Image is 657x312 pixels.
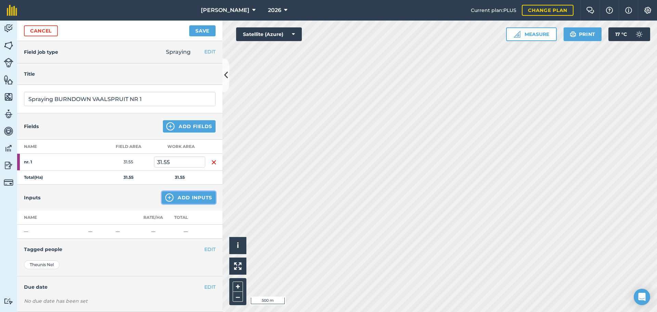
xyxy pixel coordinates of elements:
[24,48,58,56] h4: Field job type
[236,27,302,41] button: Satellite (Azure)
[24,70,216,78] h4: Title
[4,298,13,304] img: svg+xml;base64,PD94bWwgdmVyc2lvbj0iMS4wIiBlbmNvZGluZz0idXRmLTgiPz4KPCEtLSBHZW5lcmF0b3I6IEFkb2JlIE...
[634,289,650,305] div: Open Intercom Messenger
[4,92,13,102] img: svg+xml;base64,PHN2ZyB4bWxucz0iaHR0cDovL3d3dy53My5vcmcvMjAwMC9zdmciIHdpZHRoPSI1NiIgaGVpZ2h0PSI2MC...
[17,211,86,225] th: Name
[644,7,652,14] img: A cog icon
[162,191,216,204] button: Add Inputs
[4,109,13,119] img: svg+xml;base64,PD94bWwgdmVyc2lvbj0iMS4wIiBlbmNvZGluZz0idXRmLTgiPz4KPCEtLSBHZW5lcmF0b3I6IEFkb2JlIE...
[564,27,602,41] button: Print
[204,246,216,253] button: EDIT
[211,158,217,166] img: svg+xml;base64,PHN2ZyB4bWxucz0iaHR0cDovL3d3dy53My5vcmcvMjAwMC9zdmciIHdpZHRoPSIxNiIgaGVpZ2h0PSIyNC...
[166,225,205,239] td: —
[24,175,43,180] strong: Total ( Ha )
[237,241,239,250] span: i
[233,292,243,302] button: –
[632,27,646,41] img: svg+xml;base64,PD94bWwgdmVyc2lvbj0iMS4wIiBlbmNvZGluZz0idXRmLTgiPz4KPCEtLSBHZW5lcmF0b3I6IEFkb2JlIE...
[24,260,60,269] div: Theunis Nel
[24,159,77,165] strong: nr. 1
[4,160,13,171] img: svg+xml;base64,PD94bWwgdmVyc2lvbj0iMS4wIiBlbmNvZGluZz0idXRmLTgiPz4KPCEtLSBHZW5lcmF0b3I6IEFkb2JlIE...
[229,237,246,254] button: i
[514,31,520,38] img: Ruler icon
[175,175,185,180] strong: 31.55
[615,27,627,41] span: 17 ° C
[86,225,113,239] td: —
[166,49,191,55] span: Spraying
[140,225,166,239] td: —
[24,298,216,304] div: No due date has been set
[140,211,166,225] th: Rate/ Ha
[4,40,13,51] img: svg+xml;base64,PHN2ZyB4bWxucz0iaHR0cDovL3d3dy53My5vcmcvMjAwMC9zdmciIHdpZHRoPSI1NiIgaGVpZ2h0PSI2MC...
[24,123,39,130] h4: Fields
[113,225,140,239] td: —
[268,6,281,14] span: 2026
[522,5,574,16] a: Change plan
[471,7,516,14] span: Current plan : PLUS
[24,194,40,201] h4: Inputs
[124,175,133,180] strong: 31.55
[166,211,205,225] th: Total
[4,178,13,187] img: svg+xml;base64,PD94bWwgdmVyc2lvbj0iMS4wIiBlbmNvZGluZz0idXRmLTgiPz4KPCEtLSBHZW5lcmF0b3I6IEFkb2JlIE...
[165,194,173,202] img: svg+xml;base64,PHN2ZyB4bWxucz0iaHR0cDovL3d3dy53My5vcmcvMjAwMC9zdmciIHdpZHRoPSIxNCIgaGVpZ2h0PSIyNC...
[154,140,205,154] th: Work area
[24,246,216,253] h4: Tagged people
[4,126,13,136] img: svg+xml;base64,PD94bWwgdmVyc2lvbj0iMS4wIiBlbmNvZGluZz0idXRmLTgiPz4KPCEtLSBHZW5lcmF0b3I6IEFkb2JlIE...
[4,143,13,153] img: svg+xml;base64,PD94bWwgdmVyc2lvbj0iMS4wIiBlbmNvZGluZz0idXRmLTgiPz4KPCEtLSBHZW5lcmF0b3I6IEFkb2JlIE...
[24,92,216,106] input: What needs doing?
[103,154,154,171] td: 31.55
[17,225,86,239] td: —
[204,48,216,55] button: EDIT
[163,120,216,133] button: Add Fields
[24,283,216,291] h4: Due date
[4,58,13,67] img: svg+xml;base64,PD94bWwgdmVyc2lvbj0iMS4wIiBlbmNvZGluZz0idXRmLTgiPz4KPCEtLSBHZW5lcmF0b3I6IEFkb2JlIE...
[17,140,103,154] th: Name
[605,7,614,14] img: A question mark icon
[4,75,13,85] img: svg+xml;base64,PHN2ZyB4bWxucz0iaHR0cDovL3d3dy53My5vcmcvMjAwMC9zdmciIHdpZHRoPSI1NiIgaGVpZ2h0PSI2MC...
[4,23,13,34] img: svg+xml;base64,PD94bWwgdmVyc2lvbj0iMS4wIiBlbmNvZGluZz0idXRmLTgiPz4KPCEtLSBHZW5lcmF0b3I6IEFkb2JlIE...
[586,7,594,14] img: Two speech bubbles overlapping with the left bubble in the forefront
[166,122,175,130] img: svg+xml;base64,PHN2ZyB4bWxucz0iaHR0cDovL3d3dy53My5vcmcvMjAwMC9zdmciIHdpZHRoPSIxNCIgaGVpZ2h0PSIyNC...
[233,282,243,292] button: +
[234,262,242,270] img: Four arrows, one pointing top left, one top right, one bottom right and the last bottom left
[506,27,557,41] button: Measure
[608,27,650,41] button: 17 °C
[204,283,216,291] button: EDIT
[103,140,154,154] th: Field Area
[7,5,17,16] img: fieldmargin Logo
[570,30,576,38] img: svg+xml;base64,PHN2ZyB4bWxucz0iaHR0cDovL3d3dy53My5vcmcvMjAwMC9zdmciIHdpZHRoPSIxOSIgaGVpZ2h0PSIyNC...
[24,25,58,36] a: Cancel
[625,6,632,14] img: svg+xml;base64,PHN2ZyB4bWxucz0iaHR0cDovL3d3dy53My5vcmcvMjAwMC9zdmciIHdpZHRoPSIxNyIgaGVpZ2h0PSIxNy...
[201,6,249,14] span: [PERSON_NAME]
[189,25,216,36] button: Save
